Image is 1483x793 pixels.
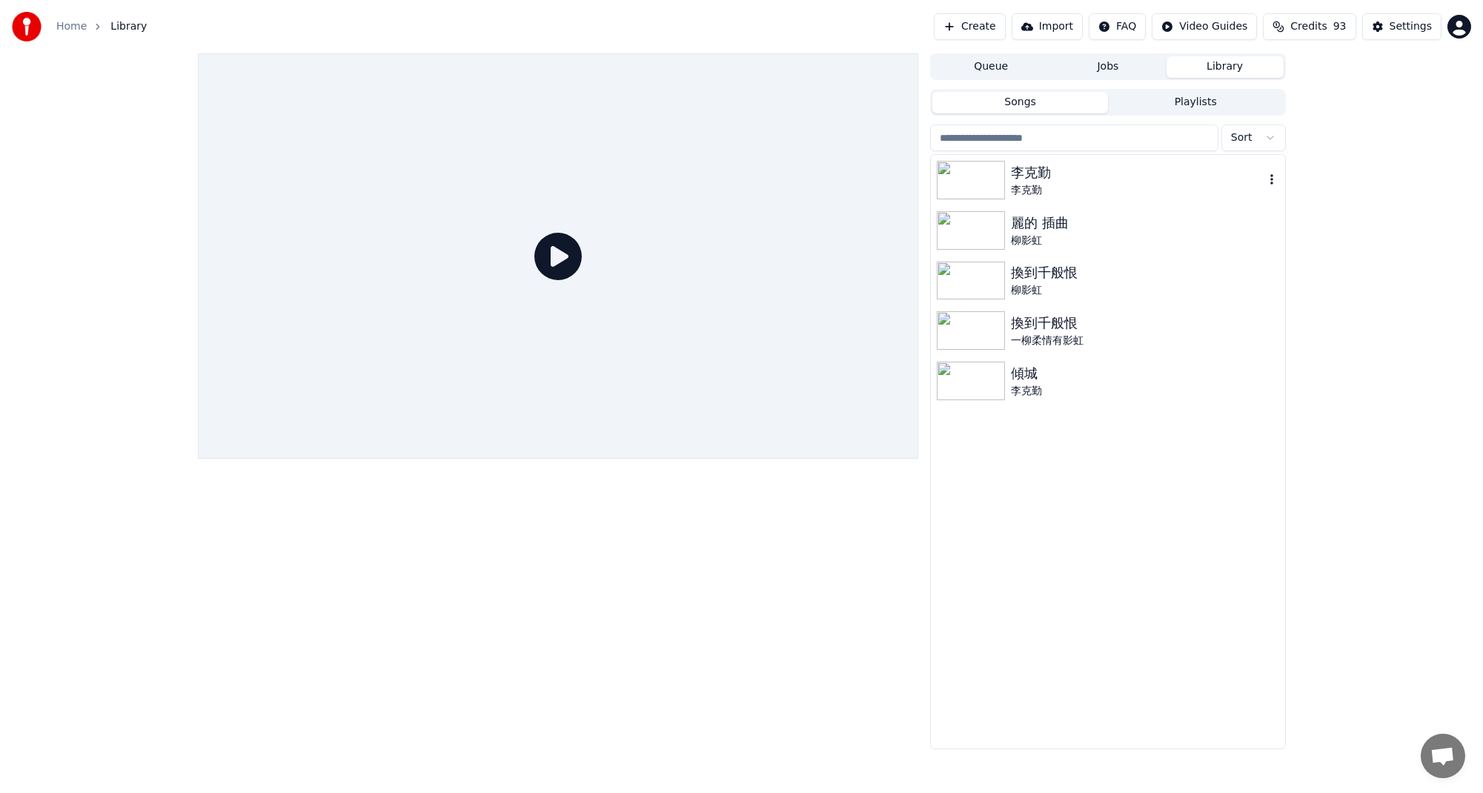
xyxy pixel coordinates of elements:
[1089,13,1146,40] button: FAQ
[1290,19,1327,34] span: Credits
[56,19,147,34] nav: breadcrumb
[1152,13,1257,40] button: Video Guides
[1011,183,1264,198] div: 李克勤
[1108,92,1284,113] button: Playlists
[1011,384,1278,399] div: 李克勤
[1421,734,1465,778] div: Open chat
[1231,130,1253,145] span: Sort
[1011,213,1278,233] div: 麗的 插曲
[1011,334,1278,348] div: 一柳柔情有影虹
[56,19,87,34] a: Home
[110,19,147,34] span: Library
[1362,13,1441,40] button: Settings
[1011,233,1278,248] div: 柳影虹
[1012,13,1083,40] button: Import
[934,13,1006,40] button: Create
[1011,262,1278,283] div: 換到千般恨
[1167,56,1284,78] button: Library
[932,92,1108,113] button: Songs
[12,12,42,42] img: youka
[1390,19,1432,34] div: Settings
[1049,56,1167,78] button: Jobs
[1011,283,1278,298] div: 柳影虹
[1263,13,1356,40] button: Credits93
[1011,363,1278,384] div: 傾城
[1011,313,1278,334] div: 換到千般恨
[932,56,1049,78] button: Queue
[1333,19,1347,34] span: 93
[1011,162,1264,183] div: 李克勤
